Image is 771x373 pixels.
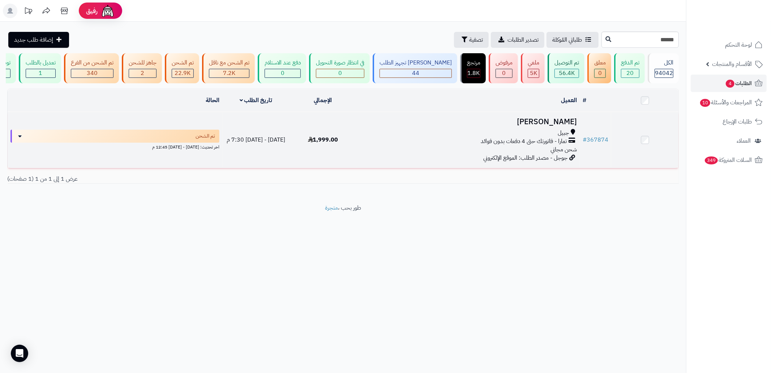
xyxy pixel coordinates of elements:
[594,59,606,67] div: معلق
[256,53,308,83] a: دفع عند الاستلام 0
[338,69,342,77] span: 0
[547,32,599,48] a: طلباتي المُوكلة
[561,96,577,105] a: العميل
[655,59,673,67] div: الكل
[655,69,673,77] span: 94042
[141,69,145,77] span: 2
[691,132,767,150] a: العملاء
[26,59,56,67] div: تعديل بالطلب
[481,137,567,146] span: تمارا - فاتورتك حتى 4 دفعات بدون فوائد
[359,118,577,126] h3: [PERSON_NAME]
[502,69,506,77] span: 0
[467,69,480,77] div: 1804
[726,80,734,88] span: 4
[555,69,579,77] div: 56428
[100,4,115,18] img: ai-face.png
[467,59,480,67] div: مرتجع
[172,69,193,77] div: 22899
[265,59,301,67] div: دفع عند الاستلام
[206,96,219,105] a: الحالة
[87,69,98,77] span: 340
[86,7,98,15] span: رفيق
[308,135,338,144] span: 1,999.00
[371,53,459,83] a: [PERSON_NAME] تجهيز الطلب 44
[19,4,37,20] a: تحديثات المنصة
[528,59,539,67] div: ملغي
[468,69,480,77] span: 1.8K
[691,113,767,130] a: طلبات الإرجاع
[530,69,537,77] span: 5K
[209,69,249,77] div: 7223
[71,59,113,67] div: تم الشحن من الفرع
[314,96,332,105] a: الإجمالي
[129,59,157,67] div: جاهز للشحن
[26,69,55,77] div: 1
[196,133,215,140] span: تم الشحن
[621,69,639,77] div: 20
[627,69,634,77] span: 20
[595,69,605,77] div: 0
[39,69,43,77] span: 1
[265,69,300,77] div: 0
[2,175,343,183] div: عرض 1 إلى 1 من 1 (1 صفحات)
[11,345,28,362] div: Open Intercom Messenger
[10,143,219,150] div: اخر تحديث: [DATE] - [DATE] 12:45 م
[691,94,767,111] a: المراجعات والأسئلة10
[519,53,546,83] a: ملغي 5K
[586,53,613,83] a: معلق 0
[120,53,163,83] a: جاهز للشحن 2
[491,32,544,48] a: تصدير الطلبات
[240,96,273,105] a: تاريخ الطلب
[71,69,113,77] div: 340
[559,69,575,77] span: 56.4K
[558,129,569,137] span: جبيل
[725,78,752,88] span: الطلبات
[699,97,752,108] span: المراجعات والأسئلة
[201,53,256,83] a: تم الشحن مع ناقل 7.2K
[583,96,586,105] a: #
[223,69,235,77] span: 7.2K
[163,53,201,83] a: تم الشحن 22.9K
[725,40,752,50] span: لوحة التحكم
[454,32,489,48] button: تصفية
[175,69,191,77] span: 22.9K
[705,156,718,164] span: 349
[691,151,767,169] a: السلات المتروكة349
[172,59,194,67] div: تم الشحن
[704,155,752,165] span: السلات المتروكة
[691,75,767,92] a: الطلبات4
[316,59,364,67] div: في انتظار صورة التحويل
[723,117,752,127] span: طلبات الإرجاع
[507,35,539,44] span: تصدير الطلبات
[598,69,602,77] span: 0
[483,154,567,162] span: جوجل - مصدر الطلب: الموقع الإلكتروني
[583,135,608,144] a: #367874
[325,204,338,212] a: متجرة
[129,69,156,77] div: 2
[712,59,752,69] span: الأقسام والمنتجات
[412,69,419,77] span: 44
[646,53,680,83] a: الكل94042
[487,53,519,83] a: مرفوض 0
[496,69,512,77] div: 0
[14,35,53,44] span: إضافة طلب جديد
[700,99,710,107] span: 10
[380,69,451,77] div: 44
[583,135,587,144] span: #
[281,69,284,77] span: 0
[17,53,63,83] a: تعديل بالطلب 1
[380,59,452,67] div: [PERSON_NAME] تجهيز الطلب
[554,59,579,67] div: تم التوصيل
[63,53,120,83] a: تم الشحن من الفرع 340
[316,69,364,77] div: 0
[308,53,371,83] a: في انتظار صورة التحويل 0
[227,135,285,144] span: [DATE] - [DATE] 7:30 م
[496,59,513,67] div: مرفوض
[621,59,639,67] div: تم الدفع
[459,53,487,83] a: مرتجع 1.8K
[737,136,751,146] span: العملاء
[552,35,582,44] span: طلباتي المُوكلة
[528,69,539,77] div: 4954
[209,59,249,67] div: تم الشحن مع ناقل
[613,53,646,83] a: تم الدفع 20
